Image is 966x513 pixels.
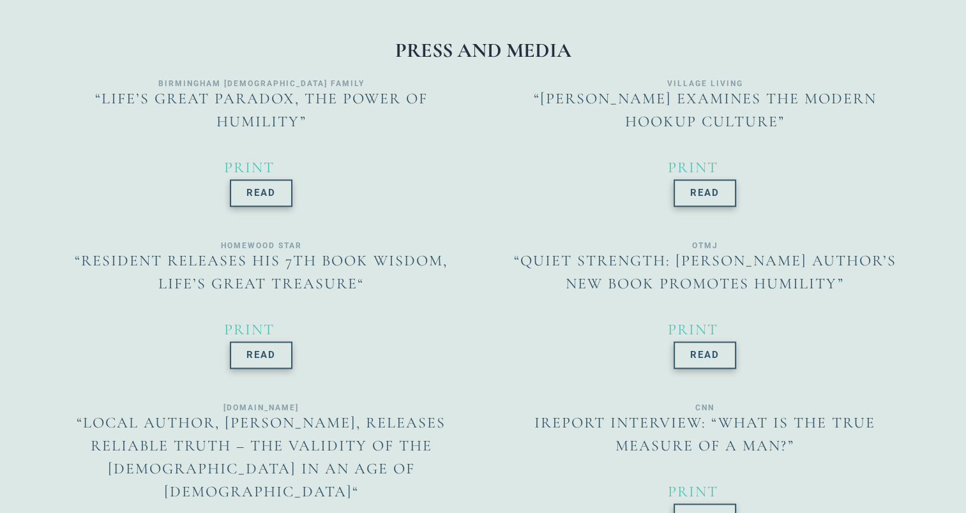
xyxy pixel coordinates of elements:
p: “Life’s Great Paradox, The Power of Humility” [56,87,467,133]
a: Print [668,158,742,177]
span: Print [668,320,718,339]
a: Read [674,179,736,207]
a: Print [224,158,298,177]
span: Print [224,320,275,339]
a: Print [224,320,298,339]
a: Print [668,320,742,339]
span: Read [246,188,276,198]
p: “Quiet Strength: [PERSON_NAME] Author’s New Book Promotes Humility” [499,249,911,295]
h4: Village Living [499,80,911,87]
a: Read [230,341,292,369]
span: Read [690,350,720,360]
a: Read [674,341,736,369]
h1: PRESS AND MEDIA [49,40,917,61]
span: Read [690,188,720,198]
h4: Homewood Star [56,242,467,249]
p: “Resident Releases His 7th Book Wisdom, Life’s Great Treasure“ [56,249,467,295]
h4: OTMJ [499,242,911,249]
a: Print [668,482,742,501]
span: Print [668,158,718,177]
span: Print [668,482,718,501]
p: “Local author, [PERSON_NAME], releases Reliable Truth – The Validity of the [DEMOGRAPHIC_DATA] in... [56,412,467,503]
span: Print [224,158,275,177]
span: Read [246,350,276,360]
p: “[PERSON_NAME] Examines the Modern Hookup Culture” [499,87,911,133]
h4: Birmingham [DEMOGRAPHIC_DATA] Family [56,80,467,87]
a: Read [230,179,292,207]
h4: CNN [499,404,911,412]
p: iReport Interview: “What is the True Measure of a Man?” [499,412,911,457]
h4: [DOMAIN_NAME] [56,404,467,412]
